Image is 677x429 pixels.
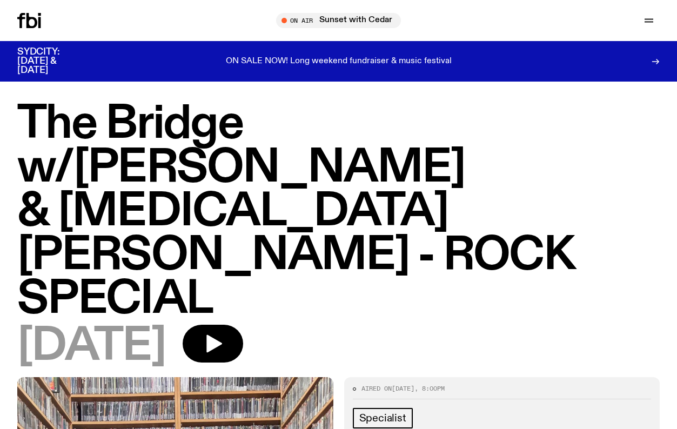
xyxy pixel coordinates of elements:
[353,408,413,428] a: Specialist
[361,384,392,393] span: Aired on
[226,57,452,66] p: ON SALE NOW! Long weekend fundraiser & music festival
[276,13,401,28] button: On AirSunset with Cedar
[392,384,414,393] span: [DATE]
[17,103,660,321] h1: The Bridge w/[PERSON_NAME] & [MEDICAL_DATA][PERSON_NAME] - ROCK SPECIAL
[359,412,406,424] span: Specialist
[414,384,445,393] span: , 8:00pm
[17,48,86,75] h3: SYDCITY: [DATE] & [DATE]
[17,325,165,368] span: [DATE]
